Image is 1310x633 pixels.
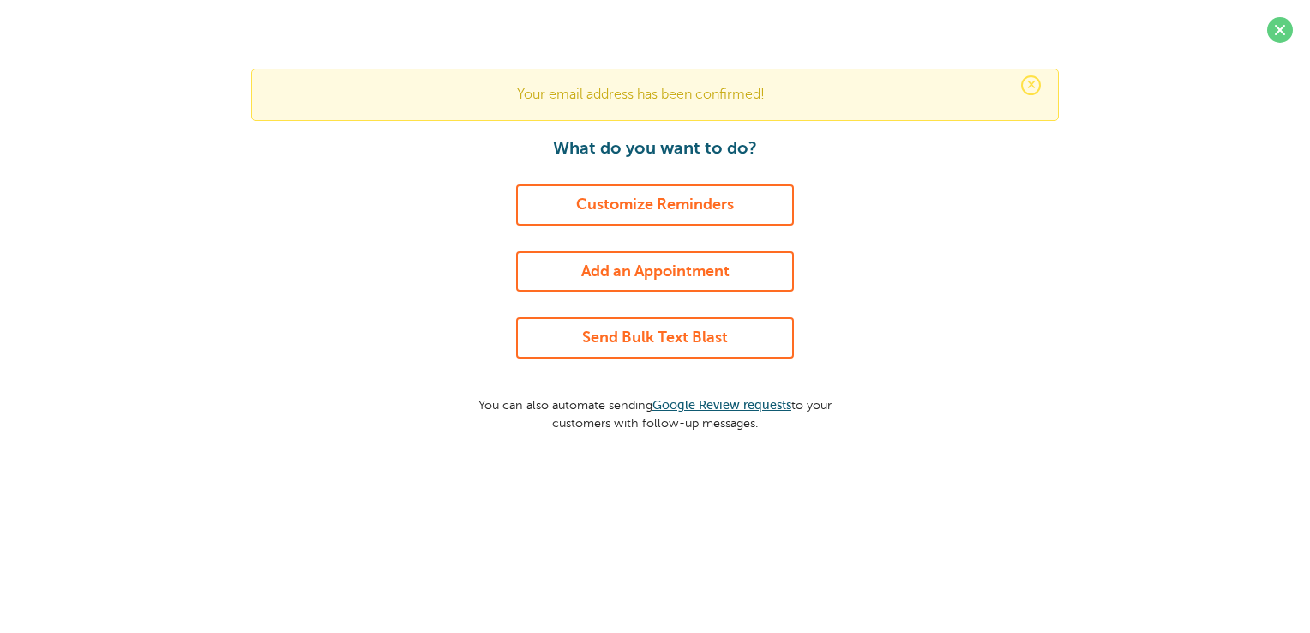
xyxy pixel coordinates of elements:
h1: What do you want to do? [462,138,848,159]
p: Your email address has been confirmed! [269,87,1041,103]
a: Add an Appointment [516,251,794,292]
p: You can also automate sending to your customers with follow-up messages. [462,384,848,431]
span: × [1021,75,1041,95]
a: Google Review requests [652,398,791,412]
a: Send Bulk Text Blast [516,317,794,359]
a: Customize Reminders [516,184,794,226]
